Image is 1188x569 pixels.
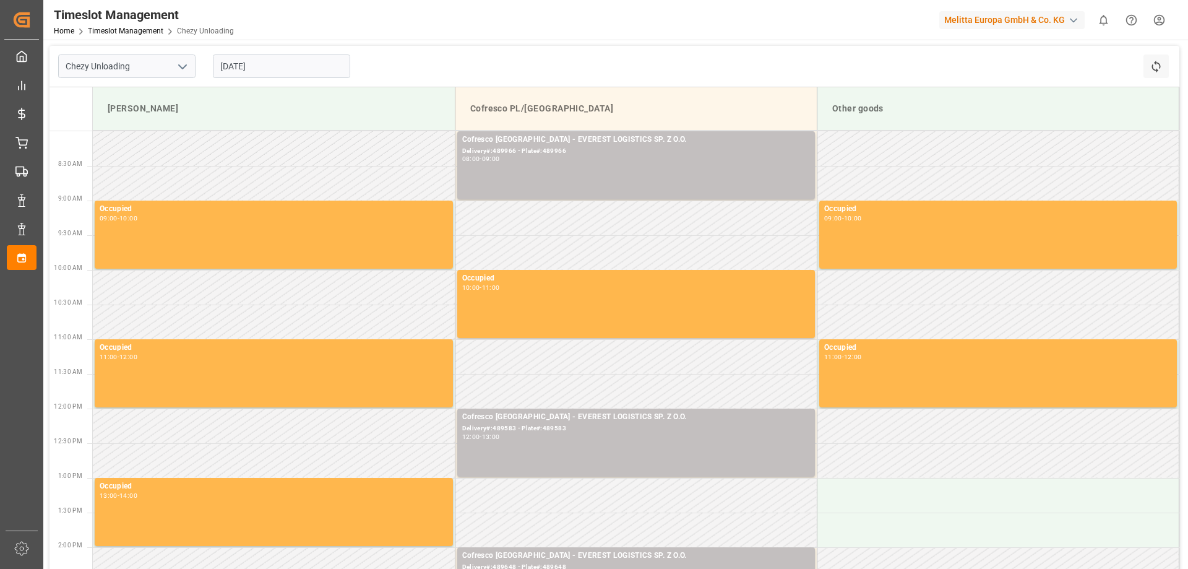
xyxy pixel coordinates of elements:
[119,215,137,221] div: 10:00
[100,342,448,354] div: Occupied
[119,493,137,498] div: 14:00
[827,97,1169,120] div: Other goods
[100,354,118,360] div: 11:00
[482,434,500,440] div: 13:00
[844,215,862,221] div: 10:00
[58,160,82,167] span: 8:30 AM
[100,493,118,498] div: 13:00
[54,6,234,24] div: Timeslot Management
[462,156,480,162] div: 08:00
[54,264,82,271] span: 10:00 AM
[54,438,82,445] span: 12:30 PM
[462,411,810,423] div: Cofresco [GEOGRAPHIC_DATA] - EVEREST LOGISTICS SP. Z O.O.
[100,203,448,215] div: Occupied
[824,342,1172,354] div: Occupied
[118,354,119,360] div: -
[482,156,500,162] div: 09:00
[58,54,196,78] input: Type to search/select
[842,215,844,221] div: -
[465,97,807,120] div: Cofresco PL/[GEOGRAPHIC_DATA]
[1117,6,1145,34] button: Help Center
[58,230,82,237] span: 9:30 AM
[480,434,481,440] div: -
[824,215,842,221] div: 09:00
[462,285,480,290] div: 10:00
[58,507,82,514] span: 1:30 PM
[480,156,481,162] div: -
[54,299,82,306] span: 10:30 AM
[462,146,810,157] div: Delivery#:489966 - Plate#:489966
[1090,6,1117,34] button: show 0 new notifications
[824,203,1172,215] div: Occupied
[213,54,350,78] input: DD.MM.YYYY
[824,354,842,360] div: 11:00
[842,354,844,360] div: -
[54,334,82,341] span: 11:00 AM
[54,368,82,375] span: 11:30 AM
[173,57,191,76] button: open menu
[462,434,480,440] div: 12:00
[54,27,74,35] a: Home
[58,542,82,549] span: 2:00 PM
[58,195,82,202] span: 9:00 AM
[844,354,862,360] div: 12:00
[103,97,445,120] div: [PERSON_NAME]
[54,403,82,410] span: 12:00 PM
[58,472,82,479] span: 1:00 PM
[119,354,137,360] div: 12:00
[118,493,119,498] div: -
[939,8,1090,32] button: Melitta Europa GmbH & Co. KG
[88,27,163,35] a: Timeslot Management
[462,550,810,562] div: Cofresco [GEOGRAPHIC_DATA] - EVEREST LOGISTICS SP. Z O.O.
[939,11,1085,29] div: Melitta Europa GmbH & Co. KG
[462,423,810,434] div: Delivery#:489583 - Plate#:489583
[480,285,481,290] div: -
[100,215,118,221] div: 09:00
[462,272,810,285] div: Occupied
[100,480,448,493] div: Occupied
[482,285,500,290] div: 11:00
[462,134,810,146] div: Cofresco [GEOGRAPHIC_DATA] - EVEREST LOGISTICS SP. Z O.O.
[118,215,119,221] div: -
